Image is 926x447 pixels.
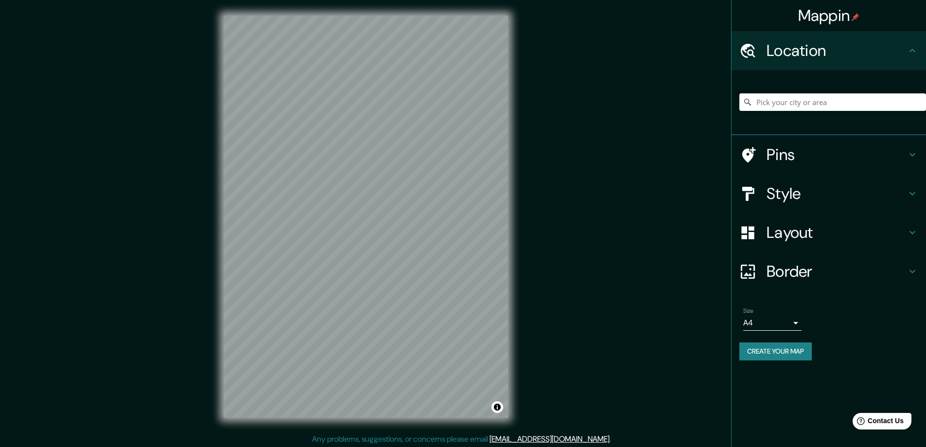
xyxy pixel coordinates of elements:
[767,184,907,203] h4: Style
[611,433,612,445] div: .
[732,31,926,70] div: Location
[743,307,753,315] label: Size
[224,16,508,418] canvas: Map
[491,401,503,413] button: Toggle attribution
[489,434,610,444] a: [EMAIL_ADDRESS][DOMAIN_NAME]
[732,135,926,174] div: Pins
[612,433,614,445] div: .
[743,315,802,331] div: A4
[739,93,926,111] input: Pick your city or area
[767,41,907,60] h4: Location
[852,13,859,21] img: pin-icon.png
[798,6,860,25] h4: Mappin
[767,145,907,164] h4: Pins
[732,252,926,291] div: Border
[732,213,926,252] div: Layout
[767,262,907,281] h4: Border
[767,223,907,242] h4: Layout
[312,433,611,445] p: Any problems, suggestions, or concerns please email .
[732,174,926,213] div: Style
[739,342,812,360] button: Create your map
[839,409,915,436] iframe: Help widget launcher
